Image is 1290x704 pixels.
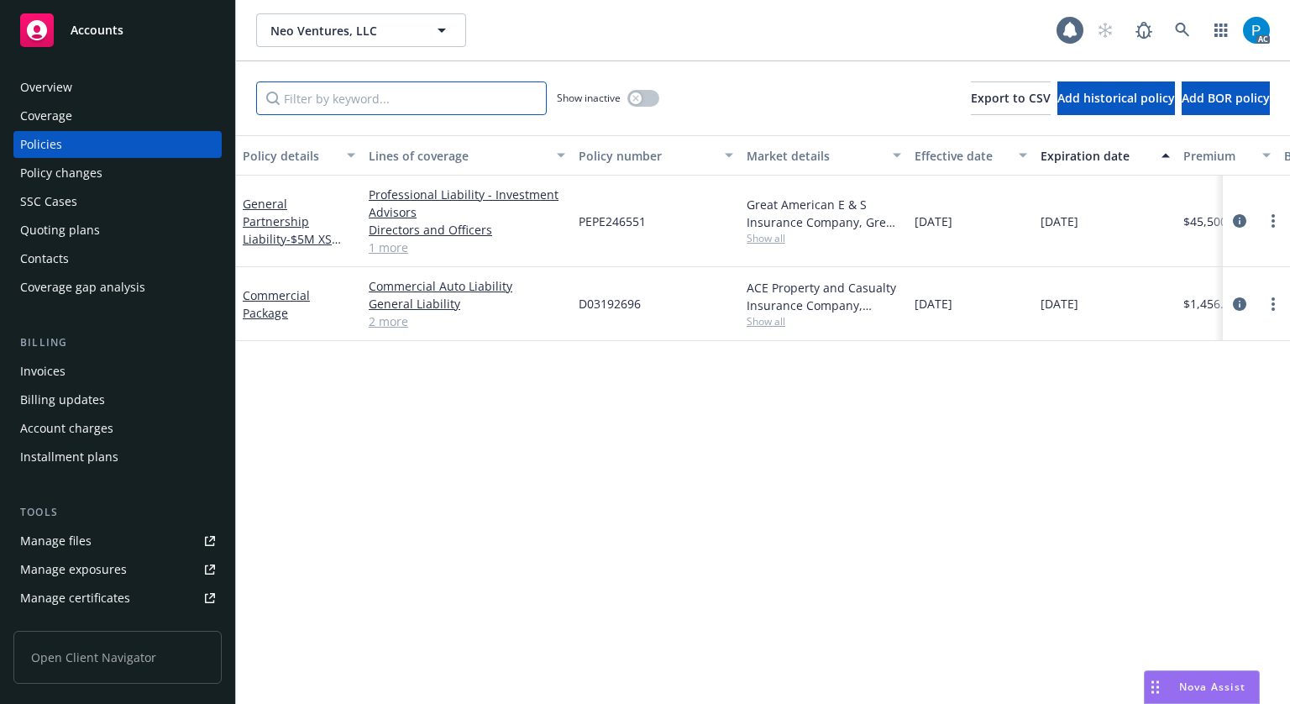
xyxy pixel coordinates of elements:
span: $1,456.00 [1183,295,1237,313]
button: Effective date [908,135,1034,176]
a: 2 more [369,313,565,330]
button: Market details [740,135,908,176]
span: - $5M XS $100K [243,231,341,265]
div: Lines of coverage [369,147,547,165]
div: Coverage [20,102,72,129]
div: Effective date [915,147,1009,165]
div: Contacts [20,245,69,272]
button: Premium [1177,135,1277,176]
div: Quoting plans [20,217,100,244]
button: Nova Assist [1144,670,1260,704]
a: Directors and Officers [369,221,565,239]
span: Add historical policy [1057,90,1175,106]
a: Overview [13,74,222,101]
a: Invoices [13,358,222,385]
div: Manage certificates [20,585,130,612]
a: Professional Liability - Investment Advisors [369,186,565,221]
span: [DATE] [915,295,952,313]
a: Accounts [13,7,222,54]
a: Quoting plans [13,217,222,244]
a: circleInformation [1230,294,1250,314]
button: Add BOR policy [1182,81,1270,115]
div: Manage files [20,528,92,554]
div: Premium [1183,147,1252,165]
button: Neo Ventures, LLC [256,13,466,47]
a: circleInformation [1230,211,1250,231]
a: Policies [13,131,222,158]
a: Billing updates [13,386,222,413]
button: Lines of coverage [362,135,572,176]
button: Policy details [236,135,362,176]
span: Neo Ventures, LLC [270,22,416,39]
div: Overview [20,74,72,101]
span: $45,500.00 [1183,213,1244,230]
div: Invoices [20,358,66,385]
a: Account charges [13,415,222,442]
div: Coverage gap analysis [20,274,145,301]
a: Commercial Package [243,287,310,321]
a: Manage claims [13,613,222,640]
a: Policy changes [13,160,222,187]
span: Show all [747,314,901,328]
a: Search [1166,13,1199,47]
span: [DATE] [1041,213,1078,230]
span: [DATE] [1041,295,1078,313]
button: Policy number [572,135,740,176]
a: Installment plans [13,444,222,470]
button: Add historical policy [1057,81,1175,115]
a: Contacts [13,245,222,272]
button: Export to CSV [971,81,1051,115]
div: Account charges [20,415,113,442]
button: Expiration date [1034,135,1177,176]
div: Policies [20,131,62,158]
span: Show inactive [557,91,621,105]
a: Switch app [1204,13,1238,47]
a: Coverage gap analysis [13,274,222,301]
span: [DATE] [915,213,952,230]
div: Policy details [243,147,337,165]
div: Tools [13,504,222,521]
a: General Partnership Liability [243,196,332,265]
a: 1 more [369,239,565,256]
span: Accounts [71,24,123,37]
a: SSC Cases [13,188,222,215]
div: Market details [747,147,883,165]
a: Manage files [13,528,222,554]
span: PEPE246551 [579,213,646,230]
a: Commercial Auto Liability [369,277,565,295]
div: Billing updates [20,386,105,413]
div: Great American E & S Insurance Company, Great American Insurance Group [747,196,901,231]
div: Installment plans [20,444,118,470]
div: Expiration date [1041,147,1151,165]
span: Show all [747,231,901,245]
div: Drag to move [1145,671,1166,703]
div: Billing [13,334,222,351]
a: Coverage [13,102,222,129]
img: photo [1243,17,1270,44]
a: General Liability [369,295,565,313]
input: Filter by keyword... [256,81,547,115]
span: Nova Assist [1179,680,1245,694]
div: Manage exposures [20,556,127,583]
a: Manage exposures [13,556,222,583]
span: Add BOR policy [1182,90,1270,106]
span: Export to CSV [971,90,1051,106]
div: Manage claims [20,613,105,640]
div: Policy changes [20,160,102,187]
a: Report a Bug [1127,13,1161,47]
a: more [1263,294,1283,314]
div: SSC Cases [20,188,77,215]
a: Manage certificates [13,585,222,612]
a: Start snowing [1088,13,1122,47]
a: more [1263,211,1283,231]
span: D03192696 [579,295,641,313]
span: Open Client Navigator [13,631,222,684]
div: Policy number [579,147,715,165]
div: ACE Property and Casualty Insurance Company, Chubb Group [747,279,901,314]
